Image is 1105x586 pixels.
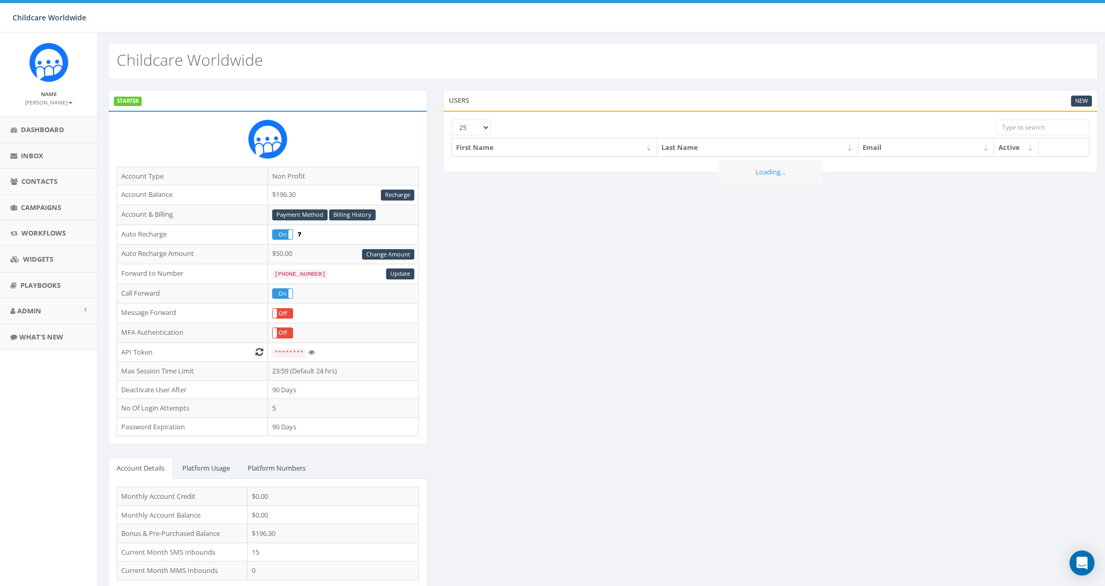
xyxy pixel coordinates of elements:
td: 0 [248,561,419,580]
a: Update [386,268,414,279]
td: Bonus & Pre-Purchased Balance [117,524,248,543]
small: [PERSON_NAME] [25,99,73,106]
label: On [273,230,292,239]
td: 23:59 (Default 24 hrs) [268,362,419,381]
a: New [1071,96,1092,107]
td: Account Balance [117,185,268,205]
td: 15 [248,543,419,561]
td: Current Month MMS Inbounds [117,561,248,580]
td: $0.00 [248,506,419,524]
a: Change Amount [362,249,414,260]
span: Playbooks [20,280,61,290]
label: Off [273,309,292,318]
span: Dashboard [21,125,64,134]
div: OnOff [272,229,293,240]
div: Users [443,90,1098,111]
a: Recharge [381,190,414,201]
td: Auto Recharge Amount [117,244,268,264]
label: On [273,289,292,298]
a: [PERSON_NAME] [25,97,73,107]
div: OnOff [272,288,293,299]
span: Contacts [21,177,57,186]
i: Generate New Token [255,348,263,355]
a: Payment Method [272,209,328,220]
td: Forward to Number [117,264,268,284]
div: OnOff [272,327,293,338]
span: Childcare Worldwide [13,13,86,22]
label: Off [273,328,292,337]
span: Enable to prevent campaign failure. [297,229,301,239]
td: 90 Days [268,417,419,436]
td: 90 Days [268,380,419,399]
th: Active [994,138,1039,157]
code: [PHONE_NUMBER] [272,269,328,279]
a: Billing History [329,209,376,220]
td: Call Forward [117,284,268,303]
th: First Name [452,138,657,157]
input: Type to search [996,120,1089,135]
span: Widgets [23,254,53,264]
td: $50.00 [268,244,419,264]
td: $196.30 [268,185,419,205]
a: Platform Usage [174,458,238,479]
th: Email [858,138,994,157]
span: What's New [19,332,63,342]
td: Monthly Account Balance [117,506,248,524]
td: Current Month SMS Inbounds [117,543,248,561]
td: $196.30 [248,524,419,543]
img: Rally_Corp_Icon.png [29,43,68,82]
td: API Token [117,343,268,362]
div: OnOff [272,308,293,319]
td: Non Profit [268,167,419,185]
a: Account Details [108,458,173,479]
a: Platform Numbers [239,458,314,479]
td: Message Forward [117,303,268,323]
td: Monthly Account Credit [117,487,248,506]
td: 5 [268,399,419,418]
td: Max Session Time Limit [117,362,268,381]
span: Inbox [21,151,43,160]
small: Name [41,90,57,98]
td: Account & Billing [117,205,268,225]
td: MFA Authentication [117,323,268,343]
th: Last Name [657,138,858,157]
div: Loading... [718,160,823,184]
span: Admin [17,306,41,315]
img: Rally_Corp_Icon.png [248,120,287,159]
td: Deactivate User After [117,380,268,399]
span: Campaigns [21,203,61,212]
td: No Of Login Attempts [117,399,268,418]
td: Auto Recharge [117,225,268,244]
span: Workflows [21,228,66,238]
h2: Childcare Worldwide [117,51,263,68]
label: STARTER [114,97,142,106]
div: Open Intercom Messenger [1069,550,1095,576]
td: $0.00 [248,487,419,506]
td: Account Type [117,167,268,185]
td: Password Expiration [117,417,268,436]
